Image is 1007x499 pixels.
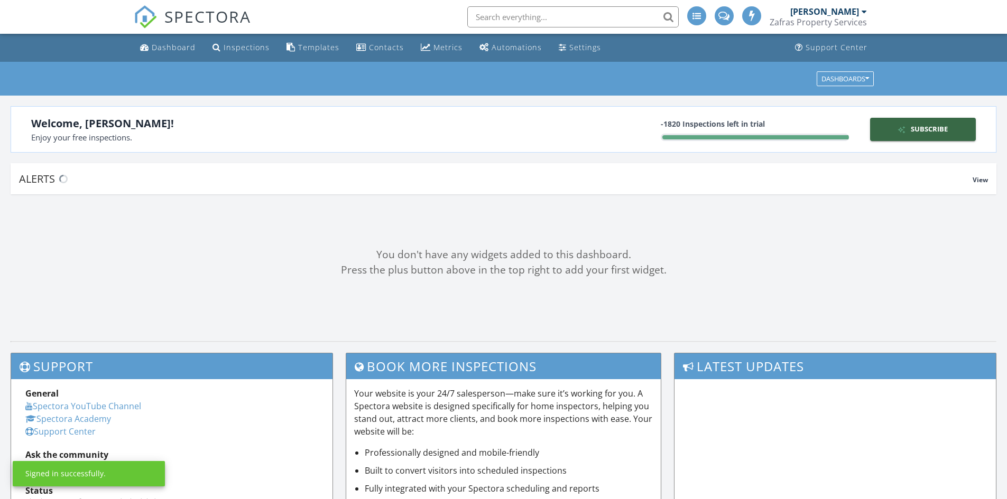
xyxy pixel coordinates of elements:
[25,426,96,437] a: Support Center
[365,482,653,495] li: Fully integrated with your Spectora scheduling and reports
[298,42,339,52] div: Templates
[164,5,251,27] span: SPECTORA
[224,42,270,52] div: Inspections
[19,172,973,186] div: Alerts
[898,126,911,134] img: icon-sparkles-377fab4bbd7c819a5895.svg
[467,6,679,27] input: Search everything...
[11,262,996,278] div: Press the plus button above in the top right to add your first widget.
[282,38,344,58] a: Templates
[346,353,661,379] h3: Book More Inspections
[874,124,972,135] div: Subscribe
[25,448,318,461] div: Ask the community
[152,42,196,52] div: Dashboard
[661,118,849,129] div: -1820 Inspections left in trial
[433,42,463,52] div: Metrics
[365,446,653,459] li: Professionally designed and mobile-friendly
[369,42,404,52] div: Contacts
[11,247,996,262] div: You don't have any widgets added to this dashboard.
[365,464,653,477] li: Built to convert visitors into scheduled inspections
[817,71,874,86] button: Dashboards
[806,42,867,52] div: Support Center
[25,413,111,425] a: Spectora Academy
[870,118,976,141] a: Subscribe
[354,387,653,438] p: Your website is your 24/7 salesperson—make sure it’s working for you. A Spectora website is desig...
[770,17,867,27] div: Zafras Property Services
[25,484,318,497] div: Status
[555,38,605,58] a: Settings
[136,38,200,58] a: Dashboard
[134,14,251,36] a: SPECTORA
[475,38,546,58] a: Automations (Advanced)
[791,38,872,58] a: Support Center
[31,116,503,131] div: Welcome, [PERSON_NAME]!
[821,75,869,82] div: Dashboards
[25,388,59,399] strong: General
[31,131,503,144] div: Enjoy your free inspections.
[25,468,106,479] div: Signed in successfully.
[11,353,332,379] h3: Support
[352,38,408,58] a: Contacts
[973,175,988,184] span: View
[569,42,601,52] div: Settings
[417,38,467,58] a: Metrics
[492,42,542,52] div: Automations
[790,6,859,17] div: [PERSON_NAME]
[134,5,157,29] img: The Best Home Inspection Software - Spectora
[675,353,996,379] h3: Latest Updates
[208,38,274,58] a: Inspections
[25,400,141,412] a: Spectora YouTube Channel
